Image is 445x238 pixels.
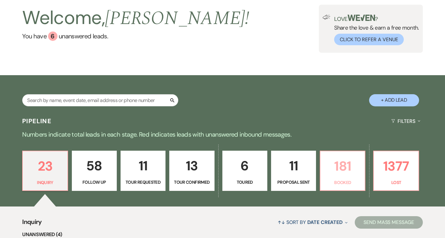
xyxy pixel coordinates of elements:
[22,217,42,231] span: Inquiry
[275,214,350,231] button: Sort By Date Created
[226,155,263,176] p: 6
[76,155,113,176] p: 58
[22,117,52,125] h3: Pipeline
[334,34,404,45] button: Click to Refer a Venue
[72,151,117,191] a: 58Follow Up
[378,156,414,177] p: 1377
[275,179,312,186] p: Proposal Sent
[22,5,249,32] h2: Welcome,
[27,179,63,186] p: Inquiry
[348,15,375,21] img: weven-logo-green.svg
[378,179,414,186] p: Lost
[173,179,210,186] p: Tour Confirmed
[173,155,210,176] p: 13
[22,151,68,191] a: 23Inquiry
[373,151,419,191] a: 1377Lost
[125,179,161,186] p: Tour Requested
[125,155,161,176] p: 11
[22,94,178,106] input: Search by name, event date, email address or phone number
[330,15,419,45] div: Share the love & earn a free month.
[169,151,214,191] a: 13Tour Confirmed
[389,113,423,129] button: Filters
[320,151,365,191] a: 181Booked
[76,179,113,186] p: Follow Up
[324,156,361,177] p: 181
[105,4,249,33] span: [PERSON_NAME] !
[278,219,285,226] span: ↑↓
[334,15,419,22] p: Love ?
[307,219,343,226] span: Date Created
[355,216,423,229] button: Send Mass Message
[323,15,330,20] img: loud-speaker-illustration.svg
[369,94,419,106] button: + Add Lead
[324,179,361,186] p: Booked
[121,151,166,191] a: 11Tour Requested
[271,151,316,191] a: 11Proposal Sent
[48,32,57,41] div: 6
[22,32,249,41] a: You have 6 unanswered leads.
[226,179,263,186] p: Toured
[222,151,267,191] a: 6Toured
[275,155,312,176] p: 11
[27,156,63,177] p: 23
